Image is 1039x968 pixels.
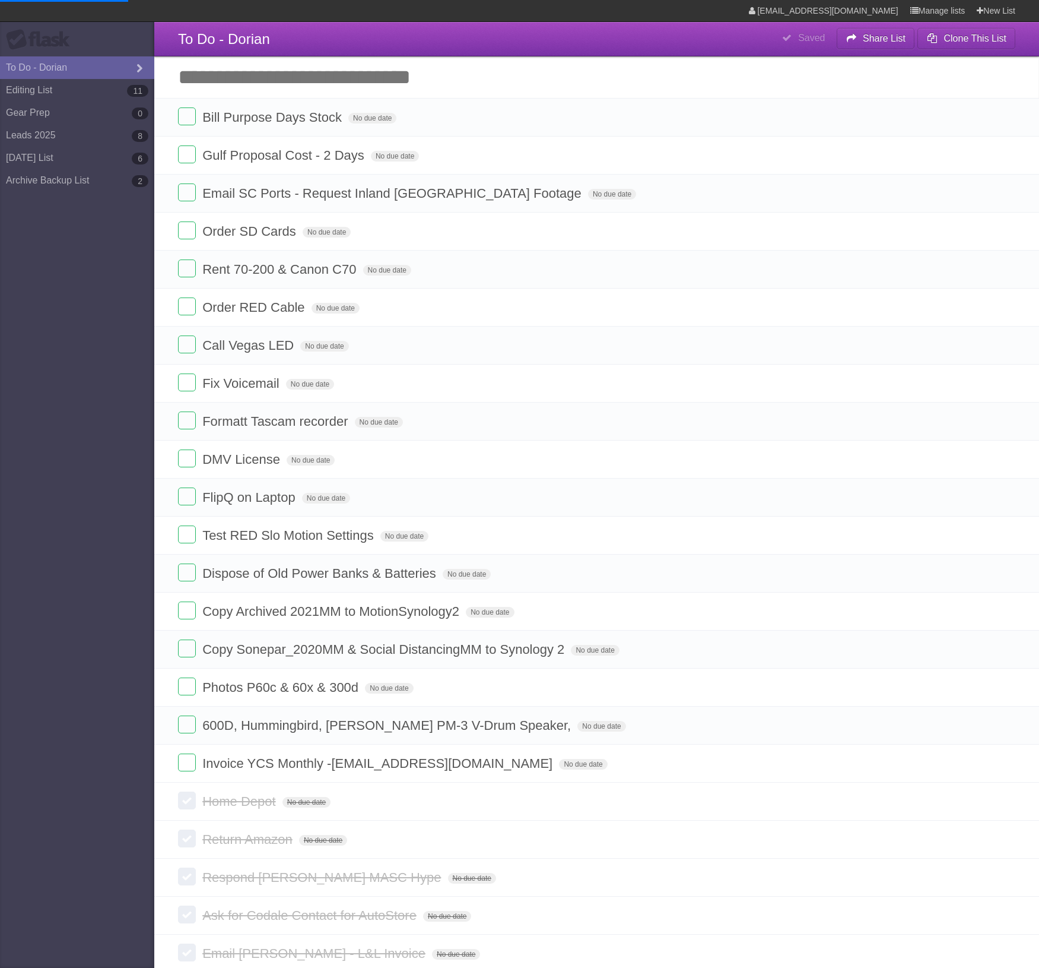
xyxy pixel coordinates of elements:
[202,756,555,771] span: Invoice YCS Monthly - [EMAIL_ADDRESS][DOMAIN_NAME]
[132,130,148,142] b: 8
[202,870,444,885] span: Respond [PERSON_NAME] MASC Hype
[178,450,196,467] label: Done
[178,526,196,543] label: Done
[202,718,574,733] span: 600D, Hummingbird, [PERSON_NAME] PM-3 V-Drum Speaker,
[178,31,270,47] span: To Do - Dorian
[178,678,196,695] label: Done
[202,908,420,923] span: Ask for Codale Contact for AutoStore
[202,148,367,163] span: Gulf Proposal Cost - 2 Days
[837,28,915,49] button: Share List
[178,260,196,277] label: Done
[202,262,359,277] span: Rent 70-200 & Canon C70
[178,754,196,771] label: Done
[302,493,350,504] span: No due date
[443,569,491,580] span: No due date
[917,28,1015,49] button: Clone This List
[6,29,77,50] div: Flask
[202,376,282,391] span: Fix Voicemail
[178,488,196,505] label: Done
[365,683,413,694] span: No due date
[202,300,307,315] span: Order RED Cable
[202,490,298,505] span: FlipQ on Laptop
[178,412,196,429] label: Done
[178,602,196,619] label: Done
[202,338,297,353] span: Call Vegas LED
[588,189,636,200] span: No due date
[178,184,196,201] label: Done
[312,303,360,314] span: No due date
[178,906,196,923] label: Done
[178,640,196,657] label: Done
[202,224,299,239] span: Order SD Cards
[202,414,351,429] span: Formatt Tascam recorder
[178,298,196,315] label: Done
[432,949,480,960] span: No due date
[202,452,283,467] span: DMV License
[303,227,351,238] span: No due date
[132,153,148,165] b: 6
[178,374,196,391] label: Done
[466,607,514,618] span: No due date
[299,835,347,846] span: No due date
[286,379,334,390] span: No due date
[348,113,396,124] span: No due date
[178,564,196,581] label: Done
[202,604,462,619] span: Copy Archived 2021MM to MotionSynology2
[863,33,905,43] b: Share List
[202,946,428,961] span: Email [PERSON_NAME] - L&L Invoice
[202,832,296,847] span: Return Amazon
[178,716,196,733] label: Done
[127,85,148,97] b: 11
[287,455,335,466] span: No due date
[202,110,345,125] span: Bill Purpose Days Stock
[202,794,279,809] span: Home Depot
[363,265,411,276] span: No due date
[380,531,428,542] span: No due date
[423,911,471,922] span: No due date
[943,33,1006,43] b: Clone This List
[202,528,377,543] span: Test RED Slo Motion Settings
[577,721,625,732] span: No due date
[178,336,196,353] label: Done
[178,792,196,809] label: Done
[371,151,419,162] span: No due date
[202,186,584,201] span: Email SC Ports - Request Inland [GEOGRAPHIC_DATA] Footage
[178,830,196,847] label: Done
[178,944,196,961] label: Done
[282,797,331,808] span: No due date
[571,645,619,656] span: No due date
[178,145,196,163] label: Done
[448,873,496,884] span: No due date
[178,107,196,125] label: Done
[355,417,403,428] span: No due date
[559,759,607,770] span: No due date
[202,680,361,695] span: Photos P60c & 60x & 300d
[132,107,148,119] b: 0
[132,175,148,187] b: 2
[202,642,567,657] span: Copy Sonepar_2020MM & Social DistancingMM to Synology 2
[178,868,196,885] label: Done
[300,341,348,352] span: No due date
[202,566,439,581] span: Dispose of Old Power Banks & Batteries
[798,33,825,43] b: Saved
[178,222,196,239] label: Done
